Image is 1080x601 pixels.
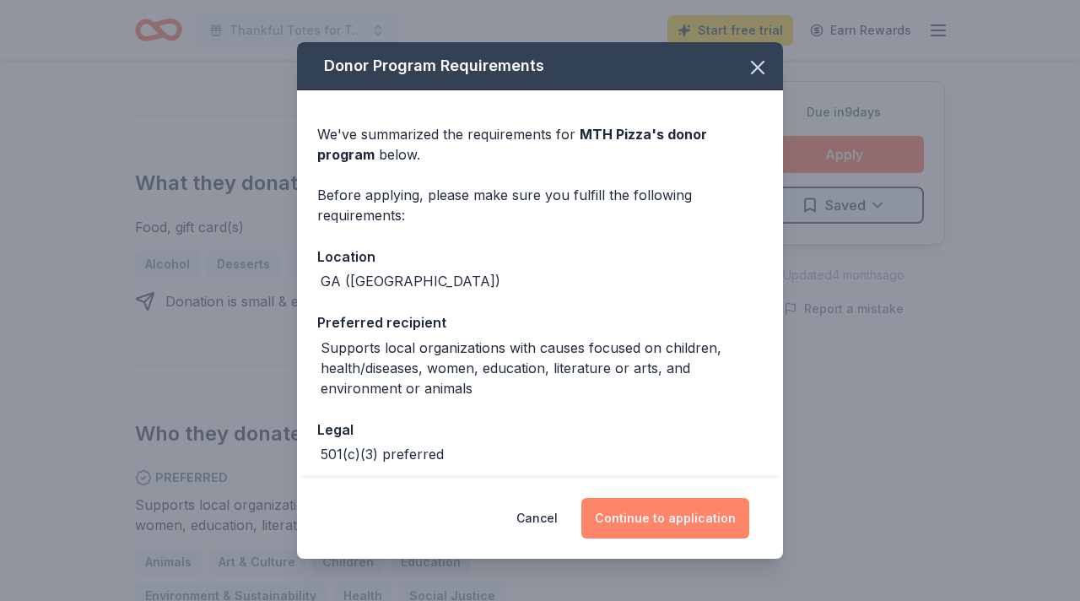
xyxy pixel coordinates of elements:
[321,444,444,464] div: 501(c)(3) preferred
[317,185,763,225] div: Before applying, please make sure you fulfill the following requirements:
[317,124,763,165] div: We've summarized the requirements for below.
[317,419,763,441] div: Legal
[317,311,763,333] div: Preferred recipient
[321,271,500,291] div: GA ([GEOGRAPHIC_DATA])
[581,498,749,539] button: Continue to application
[297,42,783,90] div: Donor Program Requirements
[321,338,763,398] div: Supports local organizations with causes focused on children, health/diseases, women, education, ...
[317,246,763,268] div: Location
[516,498,558,539] button: Cancel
